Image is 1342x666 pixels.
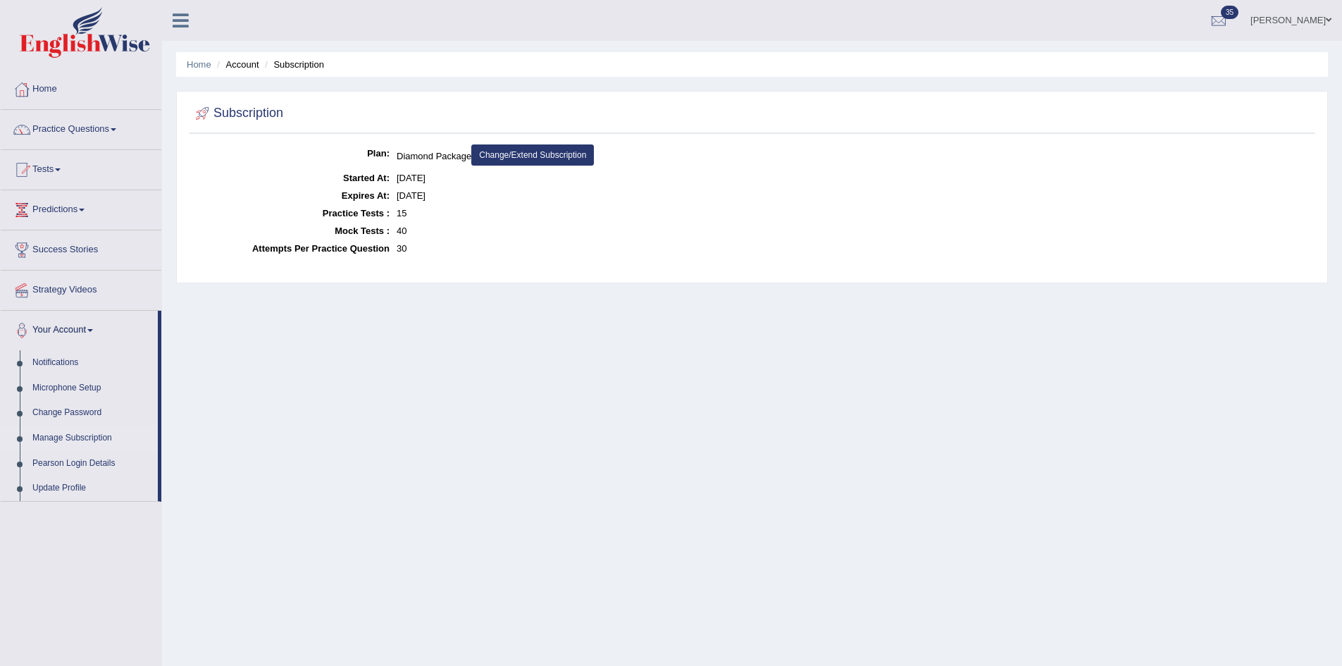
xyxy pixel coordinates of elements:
dd: 40 [397,222,1312,240]
a: Predictions [1,190,161,226]
dt: Mock Tests : [192,222,390,240]
li: Account [213,58,259,71]
a: Success Stories [1,230,161,266]
dt: Plan: [192,144,390,162]
a: Home [187,59,211,70]
a: Pearson Login Details [26,451,158,476]
a: Tests [1,150,161,185]
span: 35 [1221,6,1238,19]
a: Strategy Videos [1,271,161,306]
a: Change/Extend Subscription [471,144,594,166]
a: Notifications [26,350,158,376]
a: Practice Questions [1,110,161,145]
dd: Diamond Package [397,144,1312,169]
dd: 15 [397,204,1312,222]
a: Manage Subscription [26,426,158,451]
dt: Expires At: [192,187,390,204]
a: Your Account [1,311,158,346]
dt: Attempts Per Practice Question [192,240,390,257]
a: Home [1,70,161,105]
dd: [DATE] [397,169,1312,187]
a: Microphone Setup [26,376,158,401]
a: Change Password [26,400,158,426]
dt: Started At: [192,169,390,187]
a: Update Profile [26,476,158,501]
h2: Subscription [192,103,283,124]
dt: Practice Tests : [192,204,390,222]
dd: [DATE] [397,187,1312,204]
dd: 30 [397,240,1312,257]
li: Subscription [261,58,324,71]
